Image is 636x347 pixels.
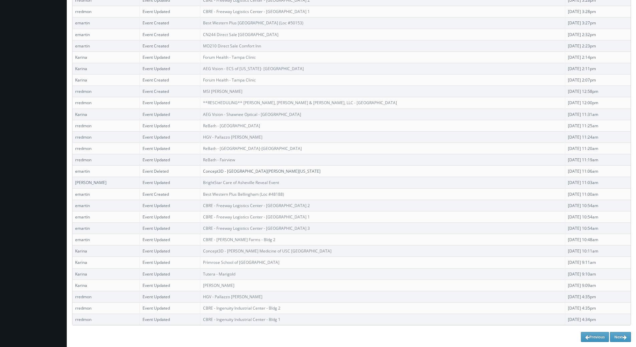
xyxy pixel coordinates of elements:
td: emartin [72,40,140,51]
td: [DATE] 2:11pm [565,63,631,74]
td: Event Updated [140,291,200,302]
a: Forum Health - Tampa Clinic [203,54,256,60]
td: [DATE] 11:00am [565,188,631,200]
td: Event Updated [140,6,200,17]
td: [DATE] 4:34pm [565,314,631,325]
a: Tutera - Marigold [203,271,235,277]
a: ReBath - [GEOGRAPHIC_DATA] [203,123,260,129]
td: emartin [72,200,140,211]
a: CN244 Direct Sale [GEOGRAPHIC_DATA] [203,32,278,37]
td: Karina [72,63,140,74]
td: rredmon [72,97,140,109]
a: CBRE - Freeway Logistics Center - [GEOGRAPHIC_DATA] 3 [203,225,310,231]
td: Event Updated [140,245,200,257]
td: [DATE] 10:11am [565,245,631,257]
a: CBRE - Freeway Logistics Center - [GEOGRAPHIC_DATA] 2 [203,203,310,208]
td: [DATE] 9:11am [565,257,631,268]
td: emartin [72,222,140,234]
td: [DATE] 10:54am [565,200,631,211]
td: Event Updated [140,211,200,222]
td: Event Deleted [140,166,200,177]
a: Forum Health - Tampa Clinic [203,77,256,83]
a: CBRE - Freeway Logistics Center - [GEOGRAPHIC_DATA] 1 [203,9,310,14]
td: [DATE] 2:14pm [565,51,631,63]
a: HGV - Pallazzo [PERSON_NAME] [203,294,262,300]
td: rredmon [72,143,140,154]
td: emartin [72,234,140,245]
td: Event Updated [140,131,200,143]
td: Event Updated [140,222,200,234]
td: Event Updated [140,234,200,245]
td: [DATE] 11:03am [565,177,631,188]
td: Event Created [140,29,200,40]
td: [DATE] 11:24am [565,131,631,143]
a: HGV - Pallazzo [PERSON_NAME] [203,134,262,140]
td: emartin [72,29,140,40]
td: Event Updated [140,143,200,154]
td: rredmon [72,314,140,325]
td: Event Created [140,40,200,51]
td: rredmon [72,6,140,17]
td: Event Updated [140,257,200,268]
td: rredmon [72,86,140,97]
a: **RESCHEDULING** [PERSON_NAME], [PERSON_NAME] & [PERSON_NAME], LLC - [GEOGRAPHIC_DATA] [203,100,397,106]
td: Karina [72,280,140,291]
td: [DATE] 11:19am [565,154,631,166]
td: Event Updated [140,63,200,74]
td: Karina [72,51,140,63]
td: [DATE] 3:28pm [565,6,631,17]
td: Event Updated [140,200,200,211]
a: CBRE - Ingenuity Industrial Center - Bldg 1 [203,317,280,322]
td: Karina [72,257,140,268]
a: Best Western Plus [GEOGRAPHIC_DATA] (Loc #50153) [203,20,303,26]
td: rredmon [72,302,140,314]
td: [DATE] 2:32pm [565,29,631,40]
td: [DATE] 12:00pm [565,97,631,109]
td: [DATE] 3:27pm [565,17,631,29]
td: Event Created [140,17,200,29]
td: Event Updated [140,97,200,109]
a: Primrose School of [GEOGRAPHIC_DATA] [203,259,279,265]
a: AEG Vision - ECS of [US_STATE]- [GEOGRAPHIC_DATA] [203,66,304,71]
td: [DATE] 10:54am [565,222,631,234]
td: [PERSON_NAME] [72,177,140,188]
td: Karina [72,109,140,120]
a: MO210 Direct Sale Comfort Inn [203,43,261,49]
td: [DATE] 11:20am [565,143,631,154]
td: Event Updated [140,314,200,325]
a: Next [610,332,631,342]
td: Karina [72,268,140,280]
td: Karina [72,74,140,86]
td: [DATE] 2:23pm [565,40,631,51]
td: [DATE] 4:35pm [565,302,631,314]
td: Event Updated [140,177,200,188]
td: emartin [72,166,140,177]
td: rredmon [72,154,140,166]
td: rredmon [72,131,140,143]
td: [DATE] 12:58pm [565,86,631,97]
a: [PERSON_NAME] [203,283,234,288]
a: Concept3D - [PERSON_NAME] Medicine of USC [GEOGRAPHIC_DATA] [203,248,332,254]
td: [DATE] 11:31am [565,109,631,120]
a: ReBath - [GEOGRAPHIC_DATA]-[GEOGRAPHIC_DATA] [203,146,302,151]
td: Concept3D - [GEOGRAPHIC_DATA][PERSON_NAME][US_STATE] [200,166,565,177]
td: Event Created [140,86,200,97]
a: ReBath - Fairview [203,157,235,163]
td: rredmon [72,120,140,131]
a: CBRE - Freeway Logistics Center - [GEOGRAPHIC_DATA] 1 [203,214,310,220]
td: emartin [72,17,140,29]
td: Event Updated [140,268,200,280]
a: BrightStar Care of Asheville Reveal Event [203,180,279,185]
td: [DATE] 9:09am [565,280,631,291]
td: [DATE] 11:06am [565,166,631,177]
td: [DATE] 4:35pm [565,291,631,302]
td: rredmon [72,291,140,302]
a: Best Western Plus Bellingham (Loc #48188) [203,191,284,197]
td: Event Updated [140,51,200,63]
td: [DATE] 10:54am [565,211,631,222]
td: Event Created [140,188,200,200]
a: AEG Vision - Shawnee Optical - [GEOGRAPHIC_DATA] [203,112,301,117]
a: CBRE - [PERSON_NAME] Farms - Bldg 2 [203,237,275,242]
td: Event Updated [140,280,200,291]
td: Event Updated [140,302,200,314]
